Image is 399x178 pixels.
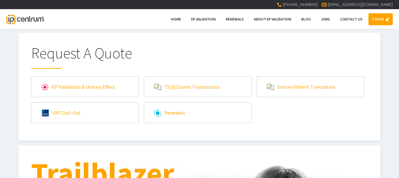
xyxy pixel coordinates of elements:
[226,17,244,21] span: Renewals
[167,13,185,25] a: Home
[144,77,251,97] a: 71(3) Claims Translations
[191,17,216,21] span: EP Validation
[317,13,334,25] a: Jobs
[321,17,330,21] span: Jobs
[187,13,220,25] a: EP Validation
[31,103,139,123] a: UPC Opt-Out
[254,17,291,21] span: About EP Validation
[336,13,367,25] a: Contact Us
[42,110,49,116] img: upc.svg
[31,77,139,97] a: EP Validation & Unitary Effect
[144,103,251,123] a: Renewals
[6,9,43,29] a: IP Centrum
[340,17,362,21] span: Contact Us
[301,17,311,21] span: Blog
[328,2,393,7] a: [EMAIL_ADDRESS][DOMAIN_NAME]
[368,13,393,25] a: LOG IN
[257,77,364,97] a: Unitary Patent Translation
[222,13,248,25] a: Renewals
[297,13,315,25] a: Blog
[283,2,317,7] span: [PHONE_NUMBER]
[250,13,295,25] a: About EP Validation
[171,17,181,21] span: Home
[31,45,368,69] h1: Request A Quote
